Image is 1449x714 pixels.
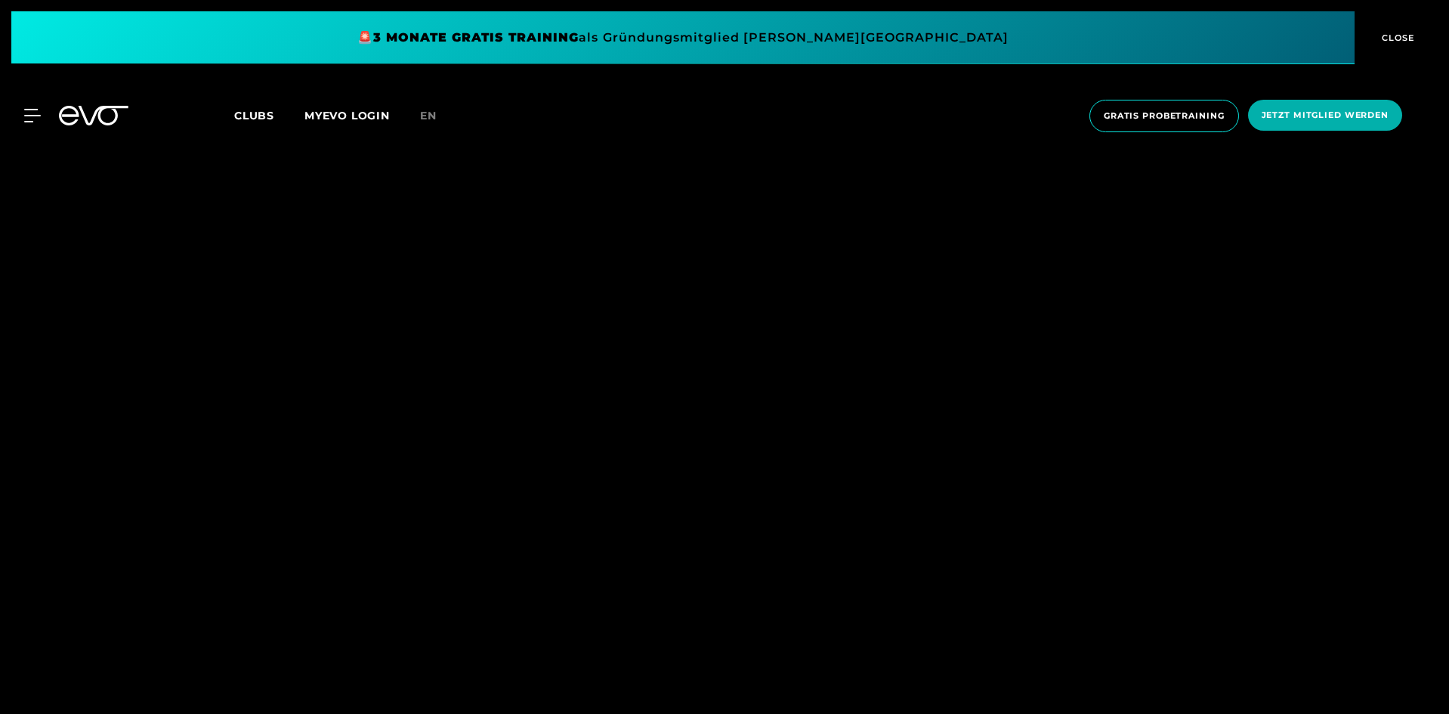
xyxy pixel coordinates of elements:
[420,109,437,122] span: en
[1262,109,1389,122] span: Jetzt Mitglied werden
[1378,31,1415,45] span: CLOSE
[1104,110,1225,122] span: Gratis Probetraining
[1244,100,1407,132] a: Jetzt Mitglied werden
[420,107,455,125] a: en
[234,108,304,122] a: Clubs
[1085,100,1244,132] a: Gratis Probetraining
[304,109,390,122] a: MYEVO LOGIN
[1355,11,1438,64] button: CLOSE
[234,109,274,122] span: Clubs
